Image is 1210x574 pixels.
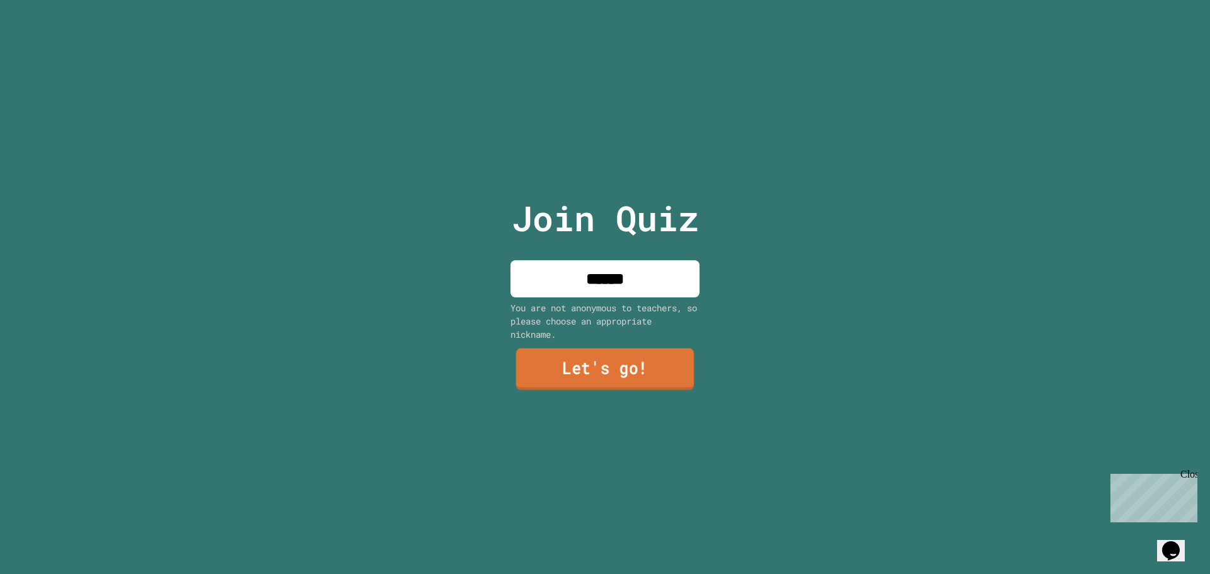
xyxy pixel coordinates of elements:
iframe: chat widget [1105,469,1197,522]
a: Let's go! [516,348,694,390]
div: Chat with us now!Close [5,5,87,80]
div: You are not anonymous to teachers, so please choose an appropriate nickname. [510,301,700,341]
iframe: chat widget [1157,524,1197,561]
p: Join Quiz [512,192,699,244]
